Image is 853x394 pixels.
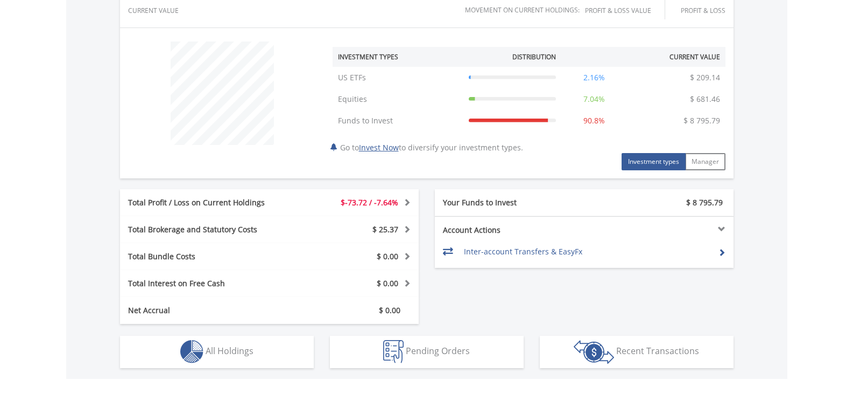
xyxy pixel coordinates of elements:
[561,67,627,88] td: 2.16%
[377,251,398,261] span: $ 0.00
[406,345,470,357] span: Pending Orders
[512,52,556,61] div: Distribution
[377,278,398,288] span: $ 0.00
[372,224,398,234] span: $ 25.37
[333,47,463,67] th: Investment Types
[359,142,399,153] a: Invest Now
[325,36,734,170] div: Go to to diversify your investment types.
[435,225,584,236] div: Account Actions
[120,197,294,208] div: Total Profit / Loss on Current Holdings
[120,336,314,368] button: All Holdings
[435,197,584,208] div: Your Funds to Invest
[379,305,400,315] span: $ 0.00
[616,345,699,357] span: Recent Transactions
[120,251,294,262] div: Total Bundle Costs
[574,340,614,364] img: transactions-zar-wht.png
[120,278,294,289] div: Total Interest on Free Cash
[120,305,294,316] div: Net Accrual
[464,244,710,260] td: Inter-account Transfers & EasyFx
[585,7,665,14] div: Profit & Loss Value
[685,67,725,88] td: $ 209.14
[685,153,725,170] button: Manager
[686,197,723,208] span: $ 8 795.79
[333,110,463,132] td: Funds to Invest
[678,110,725,132] td: $ 8 795.79
[333,88,463,110] td: Equities
[120,224,294,235] div: Total Brokerage and Statutory Costs
[341,197,398,208] span: $-73.72 / -7.64%
[678,7,725,14] div: Profit & Loss
[330,336,524,368] button: Pending Orders
[128,7,192,14] div: CURRENT VALUE
[627,47,725,67] th: Current Value
[561,110,627,132] td: 90.8%
[465,6,580,13] div: Movement on Current Holdings:
[206,345,253,357] span: All Holdings
[180,340,203,363] img: holdings-wht.png
[540,336,734,368] button: Recent Transactions
[383,340,404,363] img: pending_instructions-wht.png
[561,88,627,110] td: 7.04%
[333,67,463,88] td: US ETFs
[622,153,686,170] button: Investment types
[685,88,725,110] td: $ 681.46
